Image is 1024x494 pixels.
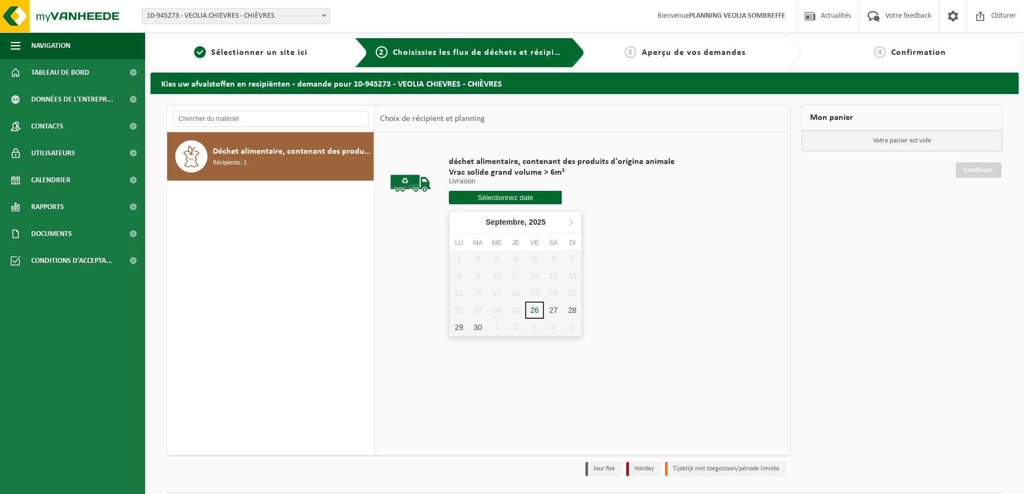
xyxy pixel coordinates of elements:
div: 26 [525,302,544,319]
span: 4 [874,46,886,58]
li: Tijdelijk niet toegestaan/période limitée [665,462,785,476]
div: Je [506,238,525,248]
input: Chercher du matériel [173,111,369,127]
span: Calendrier [31,167,70,194]
div: 27 [544,302,563,319]
span: Choisissiez les flux de déchets et récipients [393,48,572,57]
span: Vrac solide grand volume > 6m³ [449,167,675,178]
span: Contacts [31,113,63,140]
span: 10-945273 - VEOLIA CHIEVRES - CHIÈVRES [142,9,330,24]
div: Lu [449,238,468,248]
span: 3 [625,46,636,58]
span: Données de l'entrepr... [31,86,113,113]
div: 2 [506,319,525,336]
div: Mon panier [801,105,1002,131]
p: Livraison [449,178,675,185]
div: Septembre, [482,213,550,231]
span: Déchet alimentaire, contenant des produits d'origine animale, non emballé, catégorie 3 [213,145,371,158]
div: Choix de récipient et planning [375,105,490,132]
strong: PLANNING VEOLIA SOMBREFFE [689,12,785,20]
div: 28 [563,302,582,319]
button: Déchet alimentaire, contenant des produits d'origine animale, non emballé, catégorie 3 Récipients: 1 [167,132,374,181]
span: Tableau de bord [31,59,89,86]
div: 4 [544,319,563,336]
span: déchet alimentaire, contenant des produits d'origine animale [449,156,675,167]
span: Confirmation [891,48,946,57]
a: 1Sélectionner un site ici [156,46,346,59]
a: Continuer [956,162,1001,178]
div: 5 [563,319,582,336]
p: Votre panier est vide [802,131,1002,151]
div: 30 [468,319,487,336]
li: Jour fixe [585,462,621,476]
li: Holiday [626,462,660,476]
span: Récipients: 1 [213,158,247,168]
h2: Kies uw afvalstoffen en recipiënten - demande pour 10-945273 - VEOLIA CHIEVRES - CHIÈVRES [151,73,1019,94]
div: 29 [449,319,468,336]
span: Sélectionner un site ici [211,48,307,57]
div: Di [563,238,582,248]
div: Ve [525,238,544,248]
input: Sélectionnez date [449,191,562,204]
i: 2025 [529,218,546,226]
span: 1 [194,46,206,58]
span: Conditions d'accepta... [31,247,112,274]
span: Documents [31,220,72,247]
span: 10-945273 - VEOLIA CHIEVRES - CHIÈVRES [142,8,330,24]
span: Aperçu de vos demandes [642,48,746,57]
span: Utilisateurs [31,140,75,167]
div: Ma [468,238,487,248]
div: 3 [525,319,544,336]
div: 1 [488,319,506,336]
div: Me [488,238,506,248]
span: 2 [376,46,388,58]
span: Navigation [31,32,70,59]
div: Sa [544,238,563,248]
span: Rapports [31,194,64,220]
